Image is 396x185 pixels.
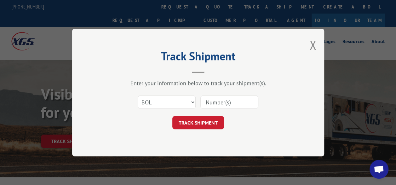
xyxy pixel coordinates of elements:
button: Close modal [309,37,316,53]
h2: Track Shipment [104,52,293,64]
input: Number(s) [200,95,258,109]
a: Open chat [370,160,388,179]
div: Enter your information below to track your shipment(s). [104,79,293,87]
button: TRACK SHIPMENT [172,116,224,129]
